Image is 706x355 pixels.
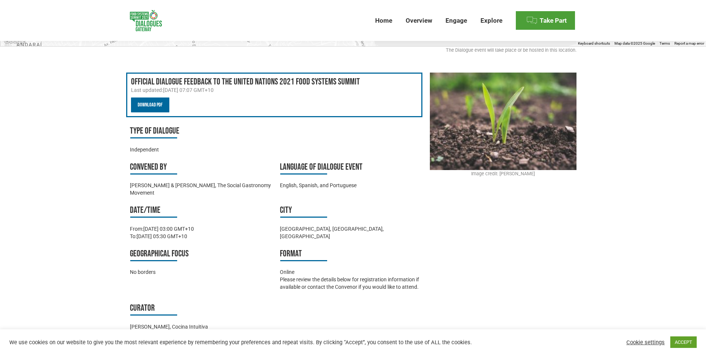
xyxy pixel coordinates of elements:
div: [PERSON_NAME] & [PERSON_NAME], The Social Gastronomy Movement [130,182,272,196]
h3: Type of Dialogue [130,125,272,138]
img: Google [2,36,27,46]
div: No borders [130,268,272,276]
span: Engage [445,17,467,25]
div: The Dialogue event will take place or be hosted in this location. [130,47,576,58]
div: English, Spanish, and Portuguese [280,182,422,189]
a: Terms (opens in new tab) [659,41,670,45]
span: Map data ©2025 Google [614,41,655,45]
p: Please review the details below for registration information if available or contact the Convenor... [280,276,422,291]
button: Keyboard shortcuts [578,41,610,46]
span: Home [375,17,392,25]
div: [GEOGRAPHIC_DATA], [GEOGRAPHIC_DATA], [GEOGRAPHIC_DATA] [280,225,422,240]
div: Last updated: [131,86,418,94]
a: ACCEPT [670,336,697,348]
span: Overview [406,17,432,25]
h3: Date/time [130,204,272,218]
h3: Geographical focus [130,247,272,261]
div: From: To: [130,225,272,240]
time: [DATE] 05:30 GMT+10 [137,233,187,239]
time: [DATE] 03:00 GMT+10 [143,226,194,232]
div: [PERSON_NAME], Cocina Intuitiva [130,323,272,330]
img: Menu icon [526,15,537,26]
h3: Convened by [130,161,272,175]
div: Independent [130,146,272,153]
a: Open this area in Google Maps (opens a new window) [2,36,27,46]
h3: Curator [130,302,272,316]
div: We use cookies on our website to give you the most relevant experience by remembering your prefer... [9,339,491,346]
h3: City [280,204,422,218]
a: Download PDF [131,97,169,112]
h3: Official Dialogue Feedback to the United Nations 2021 Food Systems Summit [131,77,418,86]
div: Image credit: [PERSON_NAME] [430,170,576,177]
a: Report a map error [674,41,704,45]
img: Food Systems Summit Dialogues [130,10,162,31]
span: Explore [480,17,502,25]
div: Online [280,268,422,276]
a: Cookie settings [626,339,665,346]
h3: Language of Dialogue Event [280,161,422,175]
span: Take Part [540,17,567,25]
h3: Format [280,247,422,261]
time: [DATE] 07:07 GMT+10 [163,87,214,93]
